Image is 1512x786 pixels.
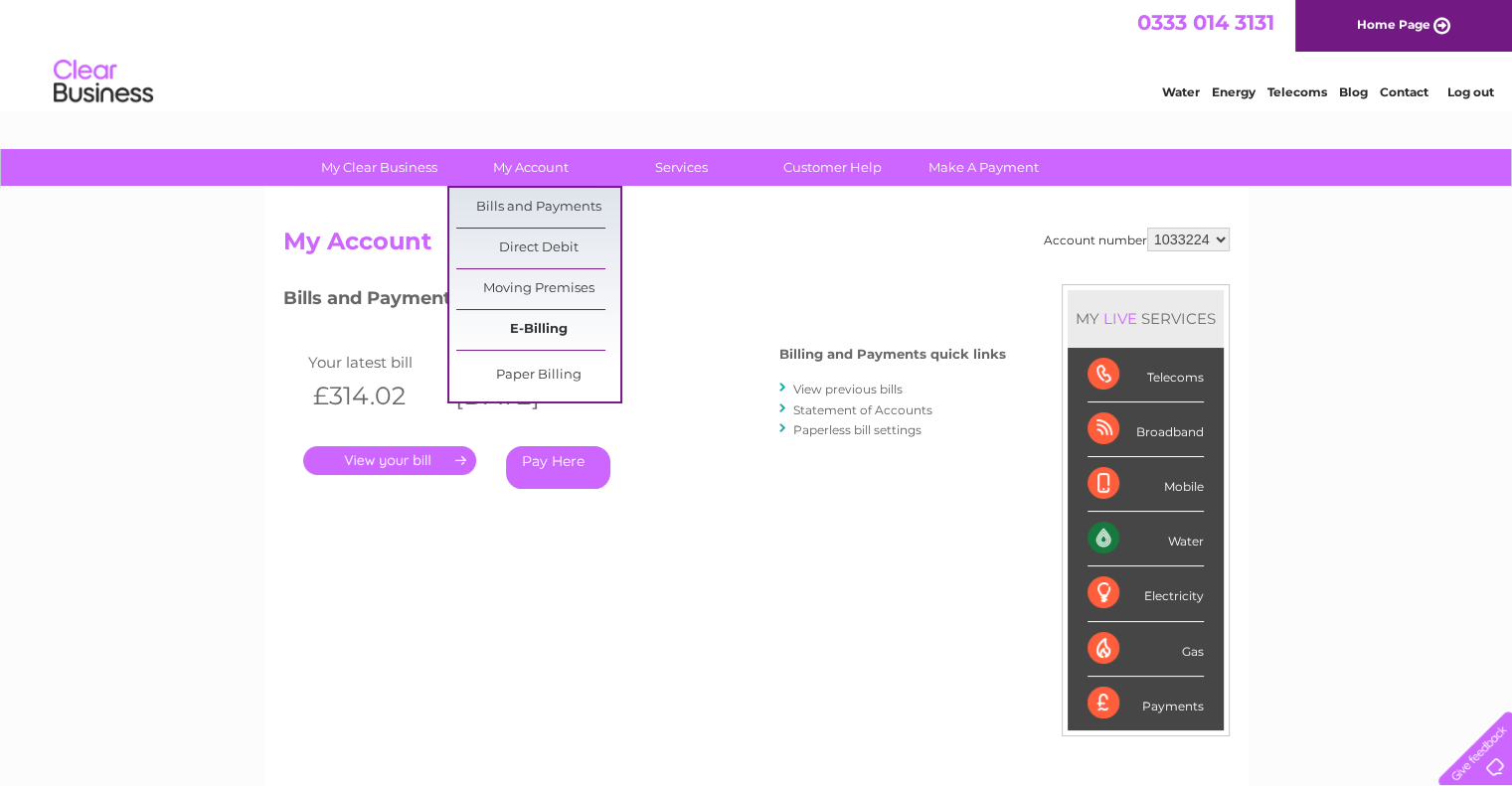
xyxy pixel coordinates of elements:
a: Bills and Payments [456,188,620,228]
div: Water [1088,512,1204,566]
a: Pay Here [506,446,610,489]
div: Gas [1088,622,1204,677]
a: Direct Debit [456,229,620,268]
a: Statement of Accounts [793,402,932,417]
div: LIVE [1099,309,1141,328]
div: Electricity [1088,566,1204,621]
h2: My Account [283,228,1230,265]
a: Services [599,149,763,186]
th: £314.02 [303,376,446,416]
a: Telecoms [1267,84,1327,99]
a: Make A Payment [902,149,1066,186]
a: 0333 014 3131 [1137,10,1274,35]
a: E-Billing [456,310,620,350]
a: Contact [1380,84,1428,99]
div: Mobile [1088,457,1204,512]
th: [DATE] [445,376,588,416]
a: Moving Premises [456,269,620,309]
a: My Account [448,149,612,186]
div: Account number [1044,228,1230,251]
h4: Billing and Payments quick links [779,347,1006,362]
a: Energy [1212,84,1256,99]
div: Payments [1088,677,1204,730]
a: Log out [1446,84,1493,99]
div: MY SERVICES [1068,290,1224,347]
div: Telecoms [1088,348,1204,402]
td: Invoice date [445,349,588,376]
div: Clear Business is a trading name of Verastar Limited (registered in [GEOGRAPHIC_DATA] No. 3667643... [287,11,1227,96]
a: Customer Help [751,149,915,186]
a: Paperless bill settings [793,422,922,437]
td: Your latest bill [303,349,446,376]
h3: Bills and Payments [283,284,1006,319]
div: Broadband [1088,402,1204,457]
a: . [303,446,476,475]
a: View previous bills [793,382,903,396]
img: logo.png [53,52,154,112]
a: Blog [1339,84,1368,99]
a: Water [1162,84,1200,99]
a: My Clear Business [297,149,461,186]
a: Paper Billing [456,356,620,395]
